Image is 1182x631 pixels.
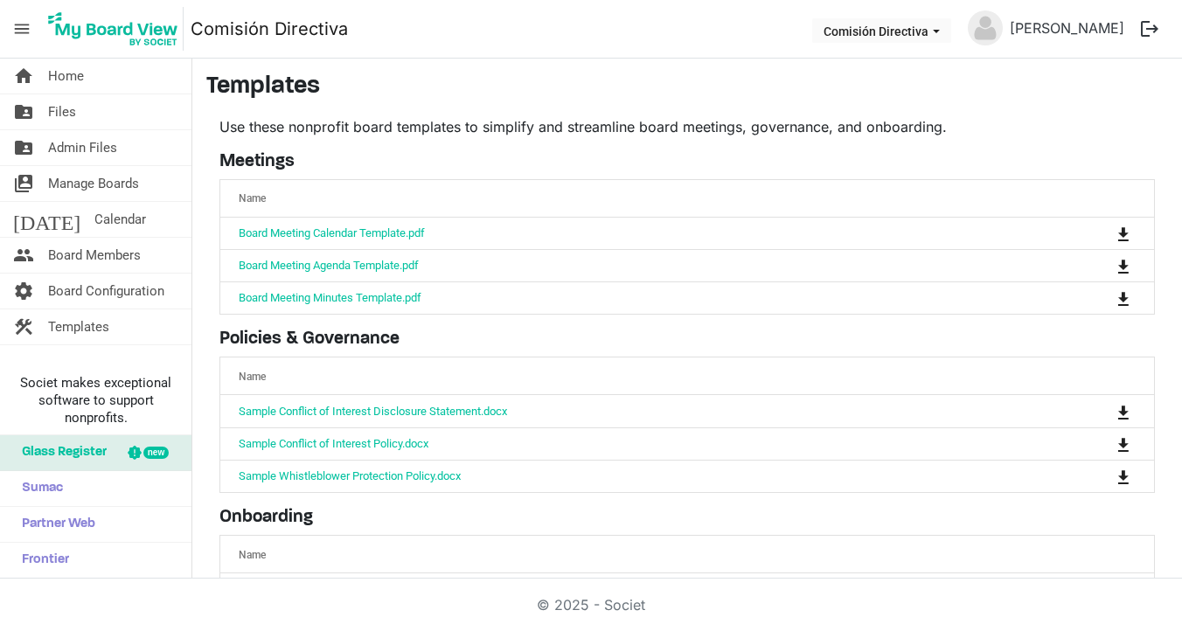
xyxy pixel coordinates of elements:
[239,291,421,304] a: Board Meeting Minutes Template.pdf
[220,249,1045,281] td: Board Meeting Agenda Template.pdf is template cell column header Name
[48,166,139,201] span: Manage Boards
[239,437,428,450] a: Sample Conflict of Interest Policy.docx
[1045,573,1154,605] td: is Command column column header
[1111,286,1136,310] button: Download
[220,218,1045,249] td: Board Meeting Calendar Template.pdf is template cell column header Name
[94,202,146,237] span: Calendar
[239,226,425,239] a: Board Meeting Calendar Template.pdf
[13,309,34,344] span: construction
[1111,253,1136,278] button: Download
[220,573,1045,605] td: Sample Board Member Commitment Checklist.pdf is template cell column header Name
[219,116,1155,137] p: Use these nonprofit board templates to simplify and streamline board meetings, governance, and on...
[220,460,1045,492] td: Sample Whistleblower Protection Policy.docx is template cell column header Name
[220,427,1045,460] td: Sample Conflict of Interest Policy.docx is template cell column header Name
[13,238,34,273] span: people
[48,309,109,344] span: Templates
[219,507,1155,528] h5: Onboarding
[13,59,34,94] span: home
[13,166,34,201] span: switch_account
[43,7,191,51] a: My Board View Logo
[1131,10,1168,47] button: logout
[1111,432,1136,456] button: Download
[48,94,76,129] span: Files
[537,596,645,614] a: © 2025 - Societ
[13,130,34,165] span: folder_shared
[1045,218,1154,249] td: is Command column column header
[43,7,184,51] img: My Board View Logo
[1111,464,1136,489] button: Download
[220,281,1045,314] td: Board Meeting Minutes Template.pdf is template cell column header Name
[13,274,34,309] span: settings
[1111,399,1136,423] button: Download
[220,395,1045,426] td: Sample Conflict of Interest Disclosure Statement.docx is template cell column header Name
[5,12,38,45] span: menu
[206,73,1168,102] h3: Templates
[1045,395,1154,426] td: is Command column column header
[143,447,169,459] div: new
[1111,221,1136,246] button: Download
[239,192,266,205] span: Name
[239,371,266,383] span: Name
[1045,249,1154,281] td: is Command column column header
[239,469,461,482] a: Sample Whistleblower Protection Policy.docx
[1045,281,1154,314] td: is Command column column header
[13,435,107,470] span: Glass Register
[1045,460,1154,492] td: is Command column column header
[239,259,419,272] a: Board Meeting Agenda Template.pdf
[8,374,184,426] span: Societ makes exceptional software to support nonprofits.
[13,471,63,506] span: Sumac
[191,11,348,46] a: Comisión Directiva
[812,18,951,43] button: Comisión Directiva dropdownbutton
[13,94,34,129] span: folder_shared
[239,405,507,418] a: Sample Conflict of Interest Disclosure Statement.docx
[239,549,266,561] span: Name
[1003,10,1131,45] a: [PERSON_NAME]
[13,507,95,542] span: Partner Web
[48,238,141,273] span: Board Members
[13,202,80,237] span: [DATE]
[48,274,164,309] span: Board Configuration
[13,543,69,578] span: Frontier
[219,329,1155,350] h5: Policies & Governance
[968,10,1003,45] img: no-profile-picture.svg
[48,59,84,94] span: Home
[219,151,1155,172] h5: Meetings
[48,130,117,165] span: Admin Files
[1045,427,1154,460] td: is Command column column header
